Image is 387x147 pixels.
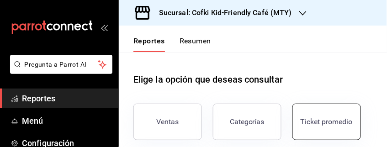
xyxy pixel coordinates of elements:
[25,60,98,69] span: Pregunta a Parrot AI
[133,73,283,86] h1: Elige la opción que deseas consultar
[22,115,111,127] span: Menú
[10,55,112,74] button: Pregunta a Parrot AI
[101,24,108,31] button: open_drawer_menu
[301,117,353,126] div: Ticket promedio
[180,37,211,52] button: Resumen
[292,104,361,140] button: Ticket promedio
[152,7,292,18] h3: Sucursal: Cofki Kid-Friendly Café (MTY)
[133,104,202,140] button: Ventas
[213,104,281,140] button: Categorías
[133,37,165,52] button: Reportes
[157,117,179,126] div: Ventas
[133,37,211,52] div: navigation tabs
[22,92,111,105] span: Reportes
[230,117,265,126] div: Categorías
[6,66,112,76] a: Pregunta a Parrot AI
